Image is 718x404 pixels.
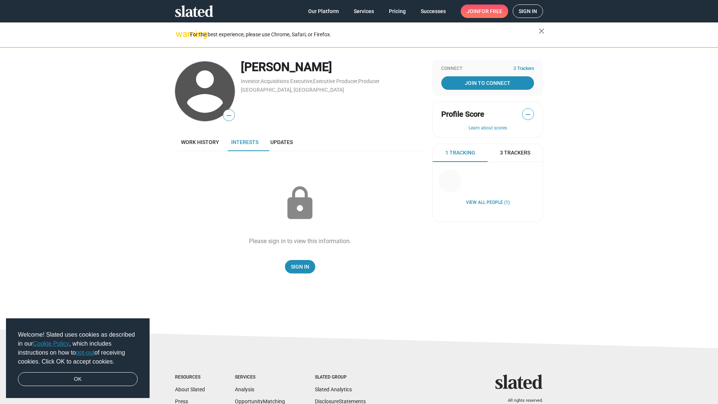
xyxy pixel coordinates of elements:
span: , [312,80,313,84]
a: opt-out [76,349,95,356]
span: Sign in [519,5,537,18]
span: Work history [181,139,219,145]
div: Please sign in to view this information. [249,237,351,245]
span: Successes [421,4,446,18]
a: Joinfor free [461,4,508,18]
span: 3 Trackers [500,149,530,156]
div: For the best experience, please use Chrome, Safari, or Firefox. [190,30,538,40]
mat-icon: warning [176,30,185,39]
span: Updates [270,139,293,145]
a: Pricing [383,4,412,18]
button: Learn about scores [441,125,534,131]
div: Slated Group [315,374,366,380]
div: Services [235,374,285,380]
span: Interests [231,139,258,145]
a: dismiss cookie message [18,372,138,386]
span: , [260,80,261,84]
span: Welcome! Slated uses cookies as described in our , which includes instructions on how to of recei... [18,330,138,366]
a: [GEOGRAPHIC_DATA], [GEOGRAPHIC_DATA] [241,87,344,93]
a: Sign in [513,4,543,18]
a: Our Platform [302,4,345,18]
a: About Slated [175,386,205,392]
span: Sign In [291,260,309,273]
a: Analysis [235,386,254,392]
a: Services [348,4,380,18]
span: Profile Score [441,109,484,119]
a: Work history [175,133,225,151]
span: Join To Connect [443,76,533,90]
a: Cookie Policy [33,340,69,347]
span: Pricing [389,4,406,18]
span: — [223,111,234,120]
div: [PERSON_NAME] [241,59,425,75]
a: Producer [358,78,380,84]
div: Connect [441,66,534,72]
span: 3 Trackers [513,66,534,72]
a: Executive Producer [313,78,358,84]
mat-icon: close [537,27,546,36]
a: Interests [225,133,264,151]
span: Our Platform [308,4,339,18]
mat-icon: lock [281,185,319,222]
span: for free [479,4,502,18]
a: Successes [415,4,452,18]
span: Join [467,4,502,18]
span: 1 Tracking [445,149,475,156]
span: Services [354,4,374,18]
a: Investor [241,78,260,84]
a: Updates [264,133,299,151]
a: Join To Connect [441,76,534,90]
span: — [522,110,534,119]
a: View all People (1) [466,200,510,206]
div: cookieconsent [6,318,150,398]
a: Sign In [285,260,315,273]
a: Slated Analytics [315,386,352,392]
a: Acquisitions Executive [261,78,312,84]
div: Resources [175,374,205,380]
